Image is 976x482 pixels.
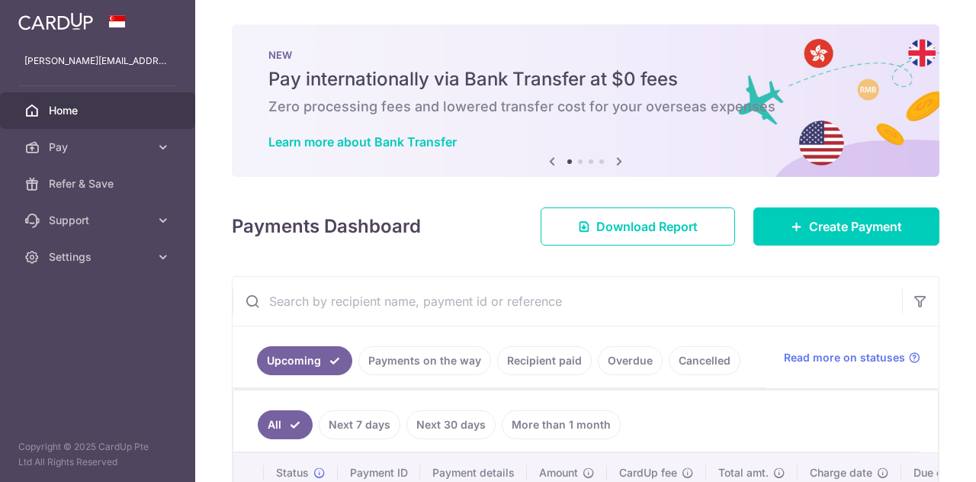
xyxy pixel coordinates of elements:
[258,410,313,439] a: All
[669,346,740,375] a: Cancelled
[49,176,149,191] span: Refer & Save
[596,217,698,236] span: Download Report
[232,24,939,177] img: Bank transfer banner
[598,346,663,375] a: Overdue
[268,67,903,92] h5: Pay internationally via Bank Transfer at $0 fees
[539,465,578,480] span: Amount
[232,213,421,240] h4: Payments Dashboard
[541,207,735,246] a: Download Report
[784,350,905,365] span: Read more on statuses
[497,346,592,375] a: Recipient paid
[718,465,769,480] span: Total amt.
[268,98,903,116] h6: Zero processing fees and lowered transfer cost for your overseas expenses
[276,465,309,480] span: Status
[49,103,149,118] span: Home
[18,12,93,31] img: CardUp
[502,410,621,439] a: More than 1 month
[233,277,902,326] input: Search by recipient name, payment id or reference
[49,140,149,155] span: Pay
[406,410,496,439] a: Next 30 days
[257,346,352,375] a: Upcoming
[809,217,902,236] span: Create Payment
[784,350,920,365] a: Read more on statuses
[358,346,491,375] a: Payments on the way
[49,249,149,265] span: Settings
[319,410,400,439] a: Next 7 days
[913,465,959,480] span: Due date
[49,213,149,228] span: Support
[753,207,939,246] a: Create Payment
[268,134,457,149] a: Learn more about Bank Transfer
[810,465,872,480] span: Charge date
[268,49,903,61] p: NEW
[619,465,677,480] span: CardUp fee
[24,53,171,69] p: [PERSON_NAME][EMAIL_ADDRESS][DOMAIN_NAME]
